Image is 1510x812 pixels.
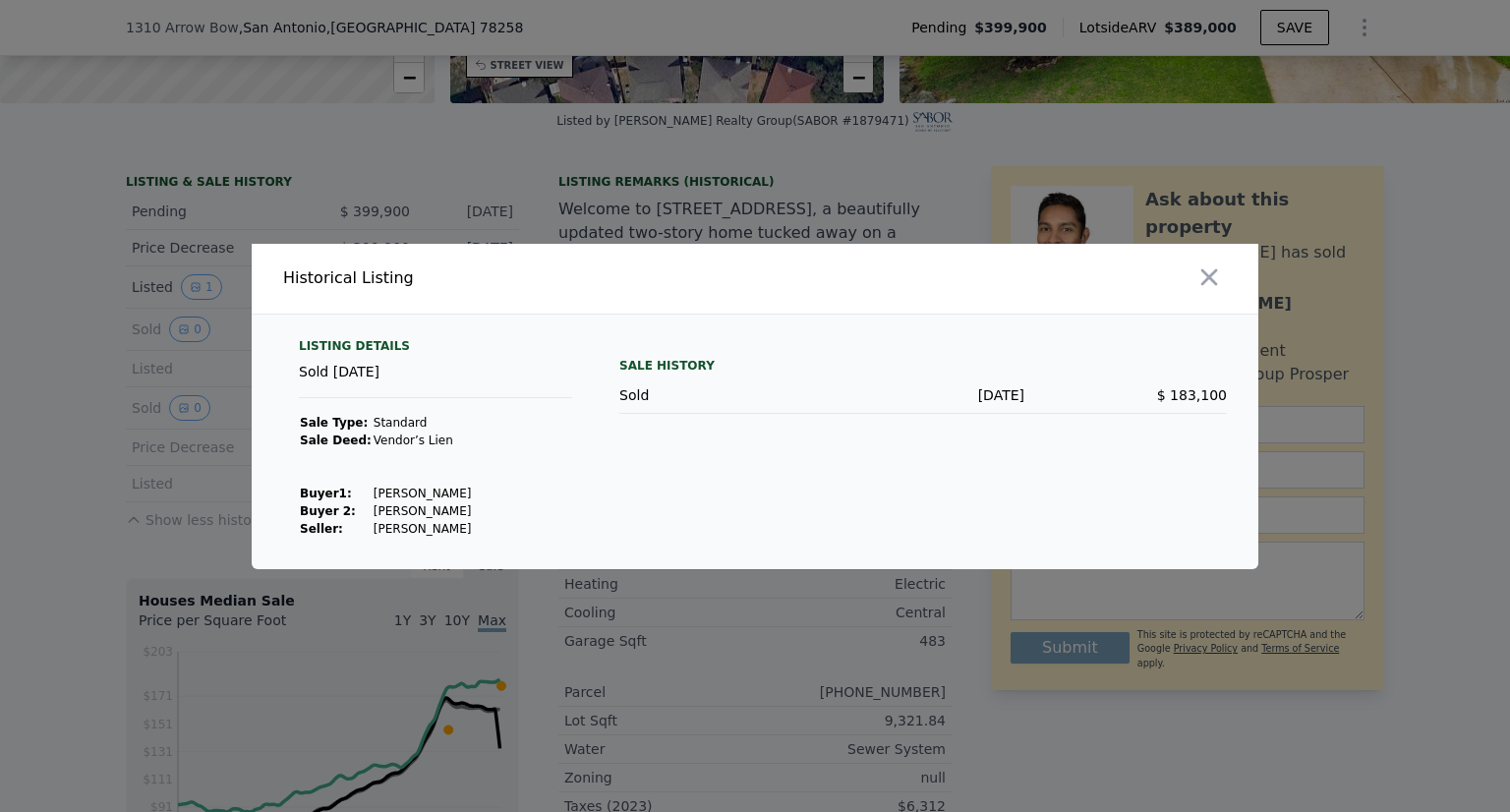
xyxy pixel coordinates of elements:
div: [DATE] [822,385,1024,405]
div: Sold [619,385,822,405]
td: Vendor’s Lien [373,432,473,449]
td: [PERSON_NAME] [373,485,473,502]
div: Sale History [619,354,1227,377]
span: $ 183,100 [1157,387,1227,403]
strong: Buyer 2: [300,504,356,518]
strong: Buyer 1 : [300,487,352,500]
div: Listing Details [299,338,572,362]
strong: Sale Deed: [300,434,372,447]
td: [PERSON_NAME] [373,502,473,520]
td: Standard [373,414,473,432]
div: Historical Listing [283,266,747,290]
div: Sold [DATE] [299,362,572,398]
strong: Seller : [300,522,343,536]
td: [PERSON_NAME] [373,520,473,538]
strong: Sale Type: [300,416,368,430]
